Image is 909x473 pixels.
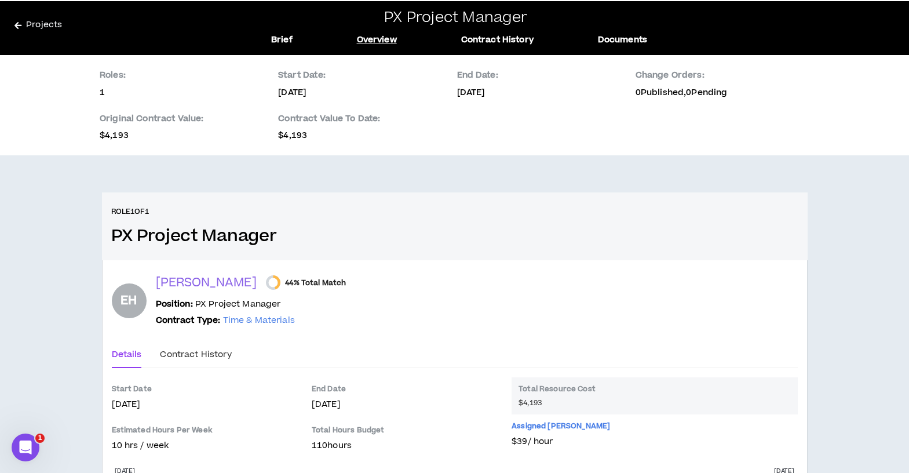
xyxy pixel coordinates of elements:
p: Start Date: [278,69,452,82]
span: $4,193 [519,398,542,407]
p: End Date: [457,69,631,82]
p: Estimated Hours Per Week [112,425,212,435]
p: Roles: [100,69,273,82]
p: [DATE] [457,87,631,99]
iframe: Intercom live chat [12,434,39,461]
p: $4,193 [100,130,273,141]
span: 44% Total Match [285,278,346,288]
span: 0 Pending [686,86,727,99]
p: 1 [100,87,273,99]
p: Total Hours Budget [312,425,500,439]
h2: PX Project Manager [384,10,527,27]
a: Projects [14,19,244,37]
span: 1 [35,434,45,443]
p: Total Resource Cost [519,384,790,398]
h6: Role 1 of 1 [111,206,149,217]
div: Emilee H. [112,283,147,318]
p: PX Project Manager [156,298,281,311]
a: Overview [357,34,397,46]
p: [DATE] [112,398,300,411]
b: Contract Type: [156,314,221,326]
p: Change Orders: [636,69,728,82]
h3: PX Project Manager [111,226,798,246]
span: Time & Materials [223,314,295,326]
p: Start Date [112,384,152,394]
a: Brief [271,34,293,46]
p: [DATE] [312,398,500,411]
p: End Date [312,384,346,394]
p: [DATE] [278,87,452,99]
p: $4,193 [278,130,452,141]
p: Original Contract Value: [100,112,273,125]
div: Details [112,348,142,361]
p: 0 Published, [636,87,728,99]
div: EH [121,295,137,307]
p: [PERSON_NAME] [156,275,257,291]
div: Contract History [160,348,231,361]
p: Assigned [PERSON_NAME] [512,421,610,431]
b: Position: [156,298,193,310]
p: 110 hours [312,439,500,452]
a: Contract History [461,34,534,46]
p: $39 / hour [512,435,797,448]
a: Documents [598,34,647,46]
p: 10 hrs / week [112,439,300,452]
p: Contract Value To Date: [278,112,452,125]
